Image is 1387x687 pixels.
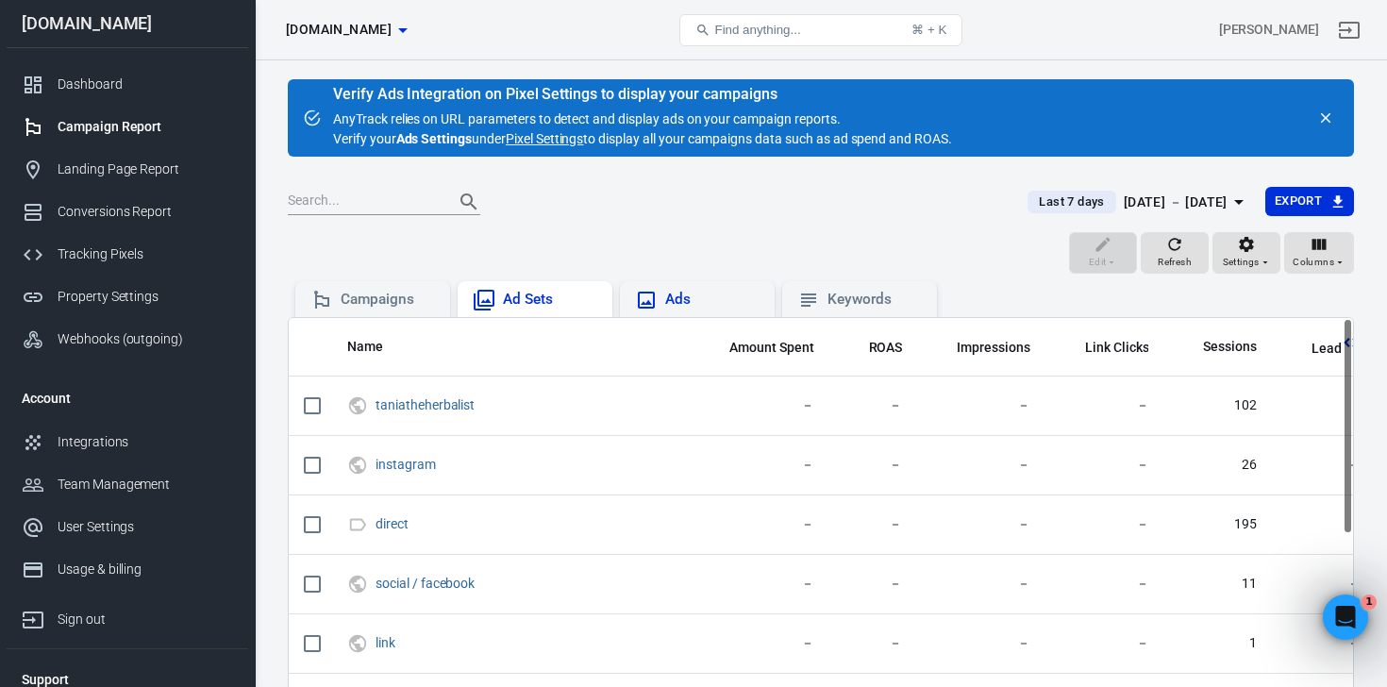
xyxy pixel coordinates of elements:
button: Export [1265,187,1354,216]
a: Property Settings [7,276,248,318]
div: Conversions Report [58,202,233,222]
a: social / facebook [376,576,475,591]
a: Sign out [1327,8,1372,53]
a: Dashboard [7,63,248,106]
button: [DOMAIN_NAME] [278,12,414,47]
span: － [932,396,1030,415]
button: Settings [1212,232,1280,274]
a: Usage & billing [7,548,248,591]
div: Ad Sets [503,290,597,310]
a: direct [376,516,409,531]
span: 195 [1178,515,1257,534]
div: Landing Page Report [58,159,233,179]
button: Last 7 days[DATE] － [DATE] [1012,187,1264,218]
a: taniatheherbalist [376,397,475,412]
span: direct [376,517,411,530]
span: － [705,396,814,415]
div: Keywords [827,290,922,310]
span: The number of times your ads were on screen. [932,336,1030,359]
span: － [844,515,903,534]
div: Tracking Pixels [58,244,233,264]
span: instagram [376,458,439,471]
div: Dashboard [58,75,233,94]
span: － [1061,575,1149,594]
div: Usage & billing [58,560,233,579]
a: Sign out [7,591,248,641]
div: AnyTrack relies on URL parameters to detect and display ads on your campaign reports. Verify your... [333,87,952,149]
span: Sessions [1203,338,1257,357]
li: Account [7,376,248,421]
span: － [1061,634,1149,653]
span: The number of clicks on links within the ad that led to advertiser-specified destinations [1085,336,1149,359]
span: － [1287,575,1361,594]
iframe: Intercom live chat [1323,595,1368,640]
span: ROAS [869,339,903,358]
a: instagram [376,457,436,472]
span: Amount Spent [729,339,814,358]
span: Columns [1293,254,1334,271]
span: － [705,575,814,594]
span: The total return on ad spend [869,336,903,359]
div: ⌘ + K [911,23,946,37]
span: The number of times your ads were on screen. [957,336,1030,359]
span: Link Clicks [1085,339,1149,358]
div: Campaigns [341,290,435,310]
span: － [1287,456,1361,475]
span: link [376,636,398,649]
span: － [932,634,1030,653]
button: Refresh [1141,232,1209,274]
span: － [705,456,814,475]
span: Find anything... [714,23,800,37]
strong: Ads Settings [396,131,473,146]
span: taniatheherbalist.com [286,18,392,42]
span: － [1287,634,1361,653]
span: － [1061,456,1149,475]
span: Sessions [1178,338,1257,357]
span: Settings [1223,254,1260,271]
div: [DATE] － [DATE] [1124,191,1228,214]
span: Lead [1312,340,1342,359]
div: Property Settings [58,287,233,307]
a: Webhooks (outgoing) [7,318,248,360]
div: User Settings [58,517,233,537]
div: Webhooks (outgoing) [58,329,233,349]
span: Name [347,338,408,357]
div: Sign out [58,610,233,629]
span: The total return on ad spend [844,336,903,359]
div: Verify Ads Integration on Pixel Settings to display your campaigns [333,85,952,104]
a: Campaign Report [7,106,248,148]
span: － [932,575,1030,594]
a: Conversions Report [7,191,248,233]
a: Tracking Pixels [7,233,248,276]
span: 1 [1178,634,1257,653]
a: link [376,635,395,650]
div: Integrations [58,432,233,452]
span: － [844,634,903,653]
div: Team Management [58,475,233,494]
span: － [844,456,903,475]
svg: UTM & Web Traffic [347,394,368,417]
span: － [1061,396,1149,415]
span: Refresh [1158,254,1192,271]
span: － [932,456,1030,475]
a: Team Management [7,463,248,506]
span: － [844,575,903,594]
span: Impressions [957,339,1030,358]
a: Pixel Settings [506,129,583,149]
button: Search [446,179,492,225]
span: The number of clicks on links within the ad that led to advertiser-specified destinations [1061,336,1149,359]
span: 2 [1287,396,1361,415]
button: Columns [1284,232,1354,274]
span: taniatheherbalist [376,398,477,411]
svg: UTM & Web Traffic [347,632,368,655]
span: － [844,396,903,415]
div: Ads [665,290,760,310]
button: Find anything...⌘ + K [679,14,962,46]
span: social / facebook [376,577,477,590]
span: The estimated total amount of money you've spent on your campaign, ad set or ad during its schedule. [729,336,814,359]
span: Name [347,338,383,357]
svg: UTM & Web Traffic [347,573,368,595]
span: － [705,634,814,653]
svg: UTM & Web Traffic [347,454,368,477]
svg: Direct [347,513,368,536]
